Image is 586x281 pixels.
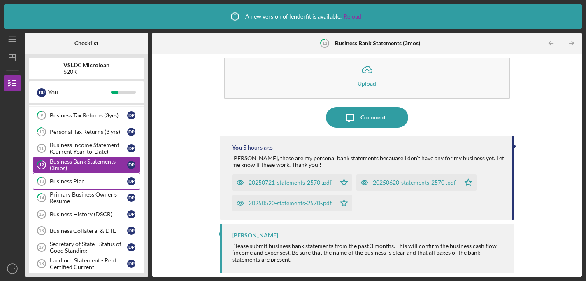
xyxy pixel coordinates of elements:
tspan: 15 [39,212,44,217]
div: D P [127,194,135,202]
div: Business Income Statement (Current Year-to-Date) [50,142,127,155]
div: D P [127,227,135,235]
div: D P [127,243,135,251]
button: Upload [224,52,511,99]
div: A new version of lenderfit is available. [225,6,361,27]
a: 18Landlord Statement - Rent Certified CurrentDP [33,255,140,272]
div: D P [127,177,135,185]
div: You [232,144,242,151]
a: 12Business Bank Statements (3mos)DP [33,157,140,173]
div: D P [127,128,135,136]
button: 20250721-statements-2570-.pdf [232,174,352,191]
tspan: 13 [39,179,44,184]
a: 14Primary Business Owner's ResumeDP [33,190,140,206]
div: Business Plan [50,178,127,185]
button: DP [4,260,21,277]
div: 20250721-statements-2570-.pdf [249,179,332,186]
tspan: 18 [39,261,44,266]
div: D P [127,161,135,169]
div: Please submit business bank statements from the past 3 months. This will confirm the business cas... [232,243,507,262]
div: Business Collateral & DTE [50,227,127,234]
div: Comment [360,107,386,128]
div: Landlord Statement - Rent Certified Current [50,257,127,270]
tspan: 9 [40,113,43,118]
a: 17Secretary of State - Status of Good StandingDP [33,239,140,255]
div: D P [127,210,135,218]
div: [PERSON_NAME], these are my personal bank statements becauase I don't have any for my business ye... [232,155,505,168]
div: D P [127,260,135,268]
a: 9Business Tax Returns (3yrs)DP [33,107,140,124]
b: Checklist [74,40,98,47]
div: 20250520-statements-2570-.pdf [249,200,332,206]
b: Business Bank Statements (3mos) [335,40,420,47]
div: Business History (DSCR) [50,211,127,218]
a: 11Business Income Statement (Current Year-to-Date)DP [33,140,140,157]
a: Reload [344,13,361,20]
tspan: 14 [39,195,44,201]
a: 15Business History (DSCR)DP [33,206,140,222]
tspan: 10 [39,129,44,135]
tspan: 16 [39,228,44,233]
div: [PERSON_NAME] [232,232,278,239]
div: Business Tax Returns (3yrs) [50,112,127,119]
div: Primary Business Owner's Resume [50,191,127,204]
button: 20250520-statements-2570-.pdf [232,195,352,211]
a: 10Personal Tax Returns (3 yrs)DP [33,124,140,140]
button: Comment [326,107,408,128]
time: 2025-08-11 22:05 [243,144,273,151]
tspan: 12 [322,40,327,46]
tspan: 17 [39,245,44,250]
div: $20K [63,68,109,75]
a: 16Business Collateral & DTEDP [33,222,140,239]
a: 13Business PlanDP [33,173,140,190]
div: 20250620-statements-2570-.pdf [373,179,456,186]
tspan: 12 [39,162,44,168]
div: D P [127,144,135,152]
div: Secretary of State - Status of Good Standing [50,241,127,254]
div: Personal Tax Returns (3 yrs) [50,129,127,135]
div: You [48,85,111,99]
button: 20250620-statements-2570-.pdf [356,174,477,191]
div: D P [127,111,135,119]
b: VSLDC Microloan [63,62,109,68]
tspan: 11 [39,146,44,151]
text: DP [9,267,15,271]
div: D P [37,88,46,97]
div: Business Bank Statements (3mos) [50,158,127,171]
div: Upload [358,80,376,87]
